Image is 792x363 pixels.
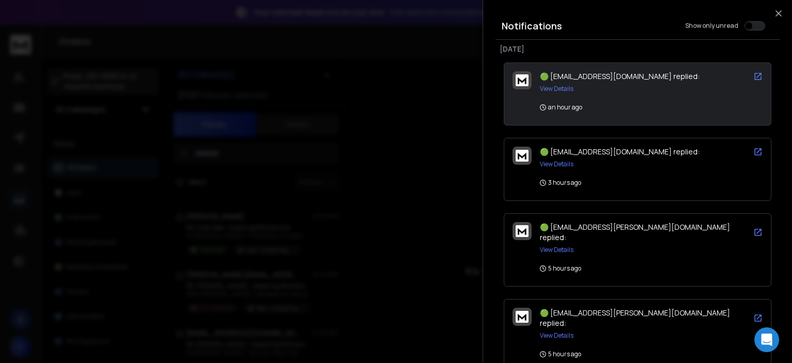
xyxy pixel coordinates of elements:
img: logo [516,74,529,86]
span: 🟢 [EMAIL_ADDRESS][PERSON_NAME][DOMAIN_NAME] replied: [540,222,730,242]
img: logo [516,225,529,237]
img: logo [516,311,529,323]
label: Show only unread [685,22,738,30]
span: 🟢 [EMAIL_ADDRESS][DOMAIN_NAME] replied: [540,147,700,156]
p: 5 hours ago [540,350,581,358]
button: View Details [540,332,573,340]
img: logo [516,150,529,162]
button: View Details [540,160,573,168]
p: 3 hours ago [540,179,581,187]
button: View Details [540,85,573,93]
p: [DATE] [500,44,775,54]
span: 🟢 [EMAIL_ADDRESS][DOMAIN_NAME] replied: [540,71,700,81]
span: 🟢 [EMAIL_ADDRESS][PERSON_NAME][DOMAIN_NAME] replied: [540,308,730,328]
button: View Details [540,246,573,254]
div: Open Intercom Messenger [754,327,779,352]
p: an hour ago [540,103,582,112]
p: 5 hours ago [540,264,581,273]
h3: Notifications [502,19,562,33]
